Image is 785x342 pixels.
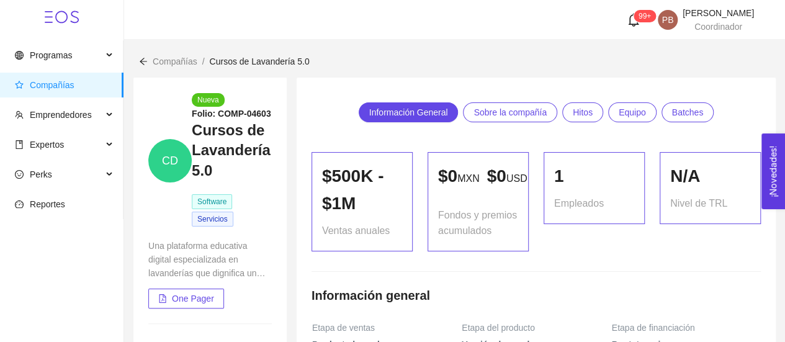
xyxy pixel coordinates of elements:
span: Expertos [30,140,64,150]
span: star [15,81,24,89]
span: CD [162,139,178,182]
span: / [202,56,205,66]
span: Coordinador [694,22,742,32]
span: Nivel de TRL [670,196,727,211]
h4: Información general [312,287,430,304]
a: Hitos [562,102,603,122]
span: Equipo [619,103,646,122]
div: 1 [554,163,634,190]
a: Información General [359,102,459,122]
a: Sobre la compañía [463,102,557,122]
span: MXN [457,173,480,184]
span: book [15,140,24,149]
span: Compañías [153,56,197,66]
p: $ 0 $ 0 [438,163,518,190]
span: Programas [30,50,72,60]
span: global [15,51,24,60]
span: Software [192,194,232,209]
span: [PERSON_NAME] [683,8,754,18]
span: file-pdf [158,294,167,304]
span: PB [662,10,674,30]
span: Nueva [192,93,225,107]
a: Batches [662,102,714,122]
span: bell [627,13,640,27]
span: Hitos [573,103,593,122]
span: USD [506,173,527,184]
span: One Pager [172,292,214,305]
a: Equipo [608,102,657,122]
span: Información General [369,103,448,122]
span: Fondos y premios acumulados [438,207,518,238]
div: N/A [670,163,750,190]
span: dashboard [15,200,24,209]
strong: Folio: COMP-04603 [192,109,271,119]
span: Etapa de financiación [612,321,701,335]
span: Servicios [192,212,233,227]
button: file-pdfOne Pager [148,289,224,308]
span: Emprendedores [30,110,92,120]
span: Cursos de Lavandería 5.0 [209,56,309,66]
span: Perks [30,169,52,179]
span: Compañías [30,80,74,90]
sup: 709 [634,10,656,22]
div: $500K - $1M [322,163,402,217]
div: Una plataforma educativa digital especializada en lavanderías que dignifica un oficio olvidado, a... [148,239,272,280]
span: Reportes [30,199,65,209]
span: Empleados [554,196,604,211]
h3: Cursos de Lavandería 5.0 [192,120,272,181]
span: team [15,110,24,119]
span: Etapa del producto [462,321,541,335]
span: Etapa de ventas [312,321,381,335]
span: Ventas anuales [322,223,390,238]
span: arrow-left [139,57,148,66]
button: Open Feedback Widget [761,133,785,209]
span: Sobre la compañía [473,103,547,122]
span: smile [15,170,24,179]
span: Batches [672,103,704,122]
